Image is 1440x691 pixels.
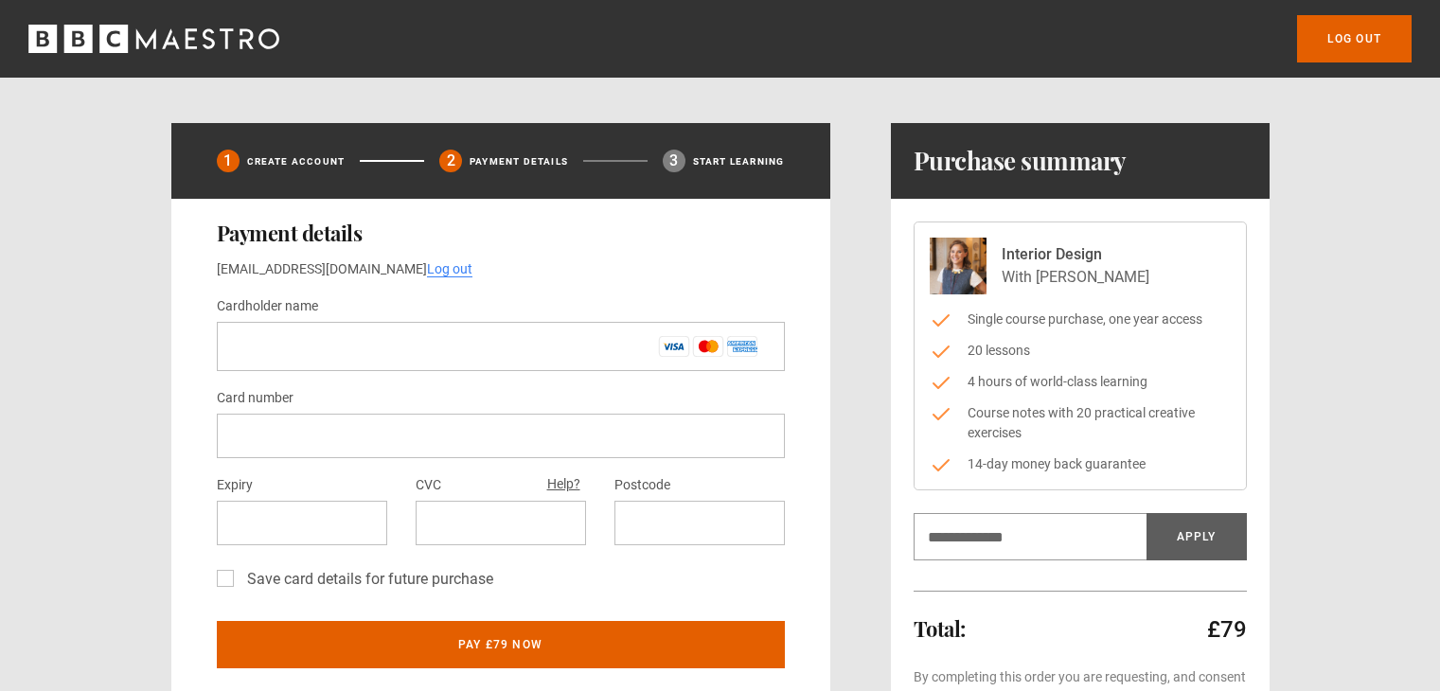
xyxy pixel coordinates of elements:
a: Log out [1297,15,1412,62]
li: 4 hours of world-class learning [930,372,1231,392]
svg: BBC Maestro [28,25,279,53]
h2: Payment details [217,221,785,244]
li: Single course purchase, one year access [930,310,1231,329]
iframe: Secure card number input frame [232,427,770,445]
iframe: Secure postal code input frame [630,514,770,532]
iframe: Secure expiration date input frame [232,514,372,532]
li: 20 lessons [930,341,1231,361]
label: Card number [217,387,293,410]
p: With [PERSON_NAME] [1002,266,1149,289]
p: Interior Design [1002,243,1149,266]
p: Start learning [693,154,785,168]
label: Postcode [614,474,670,497]
p: Create Account [247,154,346,168]
label: Cardholder name [217,295,318,318]
li: 14-day money back guarantee [930,454,1231,474]
iframe: Secure CVC input frame [431,514,571,532]
button: Help? [542,472,586,497]
h2: Total: [914,617,966,640]
p: £79 [1207,614,1247,645]
h1: Purchase summary [914,146,1127,176]
li: Course notes with 20 practical creative exercises [930,403,1231,443]
a: Log out [427,261,472,277]
button: Apply [1147,513,1247,560]
label: Expiry [217,474,253,497]
p: [EMAIL_ADDRESS][DOMAIN_NAME] [217,259,785,279]
div: 2 [439,150,462,172]
p: Payment details [470,154,568,168]
button: Pay £79 now [217,621,785,668]
div: 3 [663,150,685,172]
label: Save card details for future purchase [240,568,493,591]
div: 1 [217,150,240,172]
label: CVC [416,474,441,497]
